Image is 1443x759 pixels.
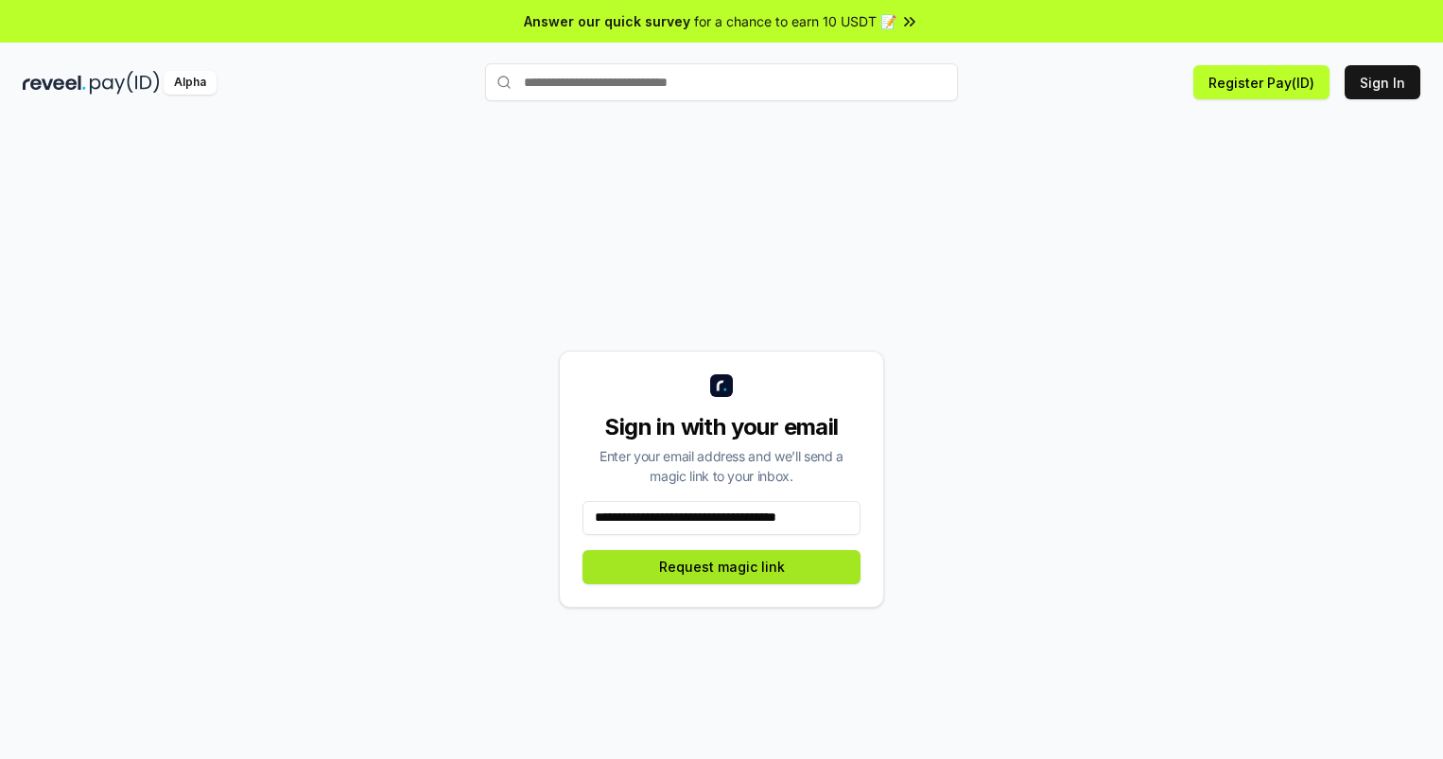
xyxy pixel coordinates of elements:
span: for a chance to earn 10 USDT 📝 [694,11,896,31]
div: Alpha [164,71,217,95]
img: reveel_dark [23,71,86,95]
img: pay_id [90,71,160,95]
button: Request magic link [582,550,861,584]
button: Register Pay(ID) [1193,65,1330,99]
button: Sign In [1345,65,1420,99]
span: Answer our quick survey [524,11,690,31]
div: Sign in with your email [582,412,861,442]
img: logo_small [710,374,733,397]
div: Enter your email address and we’ll send a magic link to your inbox. [582,446,861,486]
